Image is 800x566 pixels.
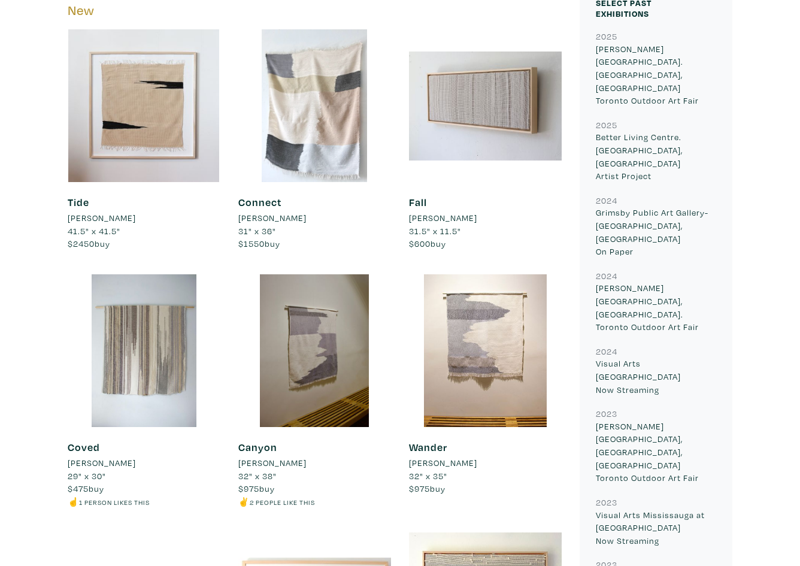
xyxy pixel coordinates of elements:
span: $1550 [238,238,265,249]
small: 2023 [596,408,617,419]
span: buy [68,238,110,249]
small: 2025 [596,31,617,42]
li: ✌️ [238,495,391,509]
small: 2024 [596,346,617,357]
span: $600 [409,238,431,249]
span: $975 [409,483,430,494]
p: [PERSON_NAME][GEOGRAPHIC_DATA], [GEOGRAPHIC_DATA], [GEOGRAPHIC_DATA] Toronto Outdoor Art Fair [596,420,716,485]
li: ☝️ [68,495,220,509]
p: Visual Arts Mississauga at [GEOGRAPHIC_DATA] Now Streaming [596,509,716,547]
span: 29" x 30" [68,470,106,482]
p: [PERSON_NAME][GEOGRAPHIC_DATA], [GEOGRAPHIC_DATA]. Toronto Outdoor Art Fair [596,282,716,333]
span: buy [409,238,446,249]
p: Grimsby Public Art Gallery- [GEOGRAPHIC_DATA], [GEOGRAPHIC_DATA] On Paper [596,206,716,258]
li: [PERSON_NAME] [238,211,307,225]
span: 41.5" x 41.5" [68,225,120,237]
span: 31.5" x 11.5" [409,225,461,237]
small: 1 person likes this [79,498,150,507]
a: [PERSON_NAME] [68,456,220,470]
li: [PERSON_NAME] [409,211,477,225]
p: Visual Arts [GEOGRAPHIC_DATA] Now Streaming [596,357,716,396]
a: Coved [68,440,100,454]
a: Fall [409,195,427,209]
span: $475 [68,483,89,494]
a: Wander [409,440,447,454]
a: Connect [238,195,281,209]
a: [PERSON_NAME] [238,456,391,470]
h5: New [68,2,562,19]
a: Tide [68,195,89,209]
span: 31" x 36" [238,225,276,237]
span: buy [409,483,446,494]
small: 2023 [596,497,617,508]
span: 32" x 38" [238,470,277,482]
li: [PERSON_NAME] [68,211,136,225]
a: [PERSON_NAME] [409,211,562,225]
small: 2025 [596,119,617,131]
li: [PERSON_NAME] [68,456,136,470]
p: Better Living Centre. [GEOGRAPHIC_DATA], [GEOGRAPHIC_DATA] Artist Project [596,131,716,182]
a: [PERSON_NAME] [238,211,391,225]
span: $975 [238,483,259,494]
small: 2 people like this [250,498,315,507]
span: 32" x 35" [409,470,447,482]
a: Canyon [238,440,277,454]
span: buy [238,483,275,494]
a: [PERSON_NAME] [68,211,220,225]
span: buy [68,483,104,494]
a: [PERSON_NAME] [409,456,562,470]
li: [PERSON_NAME] [238,456,307,470]
span: $2450 [68,238,95,249]
small: 2024 [596,195,617,206]
p: [PERSON_NAME][GEOGRAPHIC_DATA]. [GEOGRAPHIC_DATA], [GEOGRAPHIC_DATA] Toronto Outdoor Art Fair [596,43,716,107]
small: 2024 [596,270,617,282]
li: [PERSON_NAME] [409,456,477,470]
span: buy [238,238,280,249]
